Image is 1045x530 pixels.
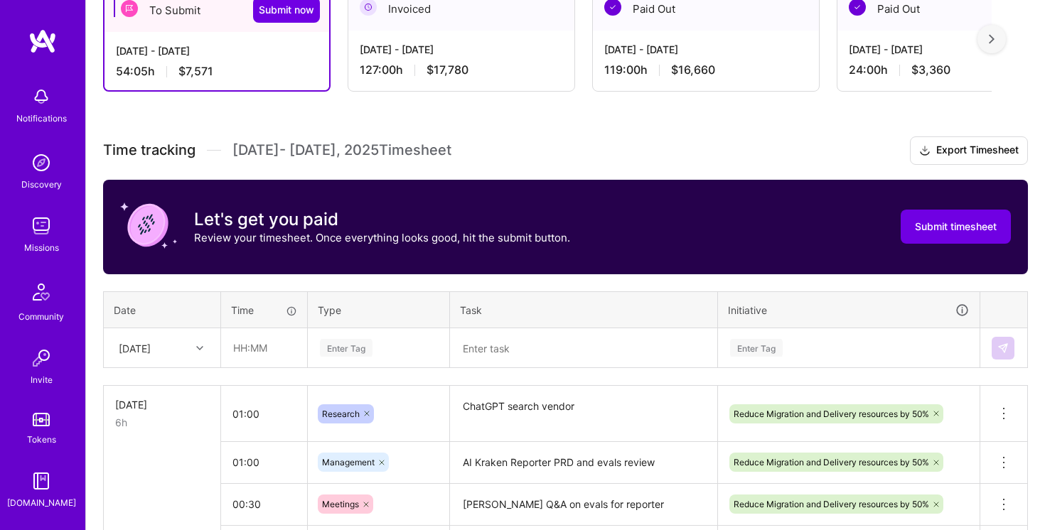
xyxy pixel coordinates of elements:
img: discovery [27,148,55,177]
img: Invite [27,344,55,372]
button: Submit timesheet [901,210,1011,244]
span: Submit now [259,3,314,17]
img: logo [28,28,57,54]
img: Community [24,275,58,309]
img: right [989,34,995,44]
img: teamwork [27,212,55,240]
i: icon Chevron [196,345,203,352]
div: 127:00 h [360,63,563,77]
i: icon Download [919,144,931,158]
div: Tokens [27,432,56,447]
button: Export Timesheet [910,136,1028,165]
span: Reduce Migration and Delivery resources by 50% [734,499,929,509]
span: $3,360 [911,63,950,77]
div: [DATE] [115,397,209,412]
div: 6h [115,415,209,430]
span: Management [322,457,375,467]
div: Community [18,309,64,324]
div: [DATE] - [DATE] [604,42,808,57]
span: Reduce Migration and Delivery resources by 50% [734,409,929,419]
span: Time tracking [103,141,195,159]
div: [DOMAIN_NAME] [7,495,76,510]
span: Meetings [322,499,359,509]
span: $17,780 [427,63,468,77]
span: [DATE] - [DATE] , 2025 Timesheet [232,141,451,159]
textarea: [PERSON_NAME] Q&A on evals for reporter [451,485,716,524]
div: Time [231,303,297,318]
span: $7,571 [178,64,213,79]
div: Notifications [16,111,67,126]
span: $16,660 [671,63,715,77]
input: HH:MM [221,485,307,523]
img: coin [120,197,177,254]
div: Discovery [21,177,62,192]
input: HH:MM [221,443,307,481]
img: guide book [27,467,55,495]
img: bell [27,82,55,111]
div: [DATE] - [DATE] [360,42,563,57]
textarea: AI Kraken Reporter PRD and evals review [451,443,716,482]
input: HH:MM [221,395,307,433]
div: Initiative [728,302,970,318]
th: Date [104,291,221,328]
span: Research [322,409,360,419]
th: Type [308,291,450,328]
textarea: ChatGPT search vendor [451,387,716,440]
div: Invite [31,372,53,387]
th: Task [450,291,718,328]
div: Enter Tag [320,337,373,359]
input: HH:MM [222,329,306,367]
span: Reduce Migration and Delivery resources by 50% [734,457,929,467]
span: Submit timesheet [915,220,997,234]
div: 54:05 h [116,64,318,79]
img: tokens [33,413,50,426]
div: [DATE] - [DATE] [116,43,318,58]
div: 119:00 h [604,63,808,77]
div: Enter Tag [730,337,783,359]
p: Review your timesheet. Once everything looks good, hit the submit button. [194,230,570,245]
h3: Let's get you paid [194,209,570,230]
img: Submit [997,342,1009,354]
div: Missions [24,240,59,255]
div: [DATE] [119,340,151,355]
